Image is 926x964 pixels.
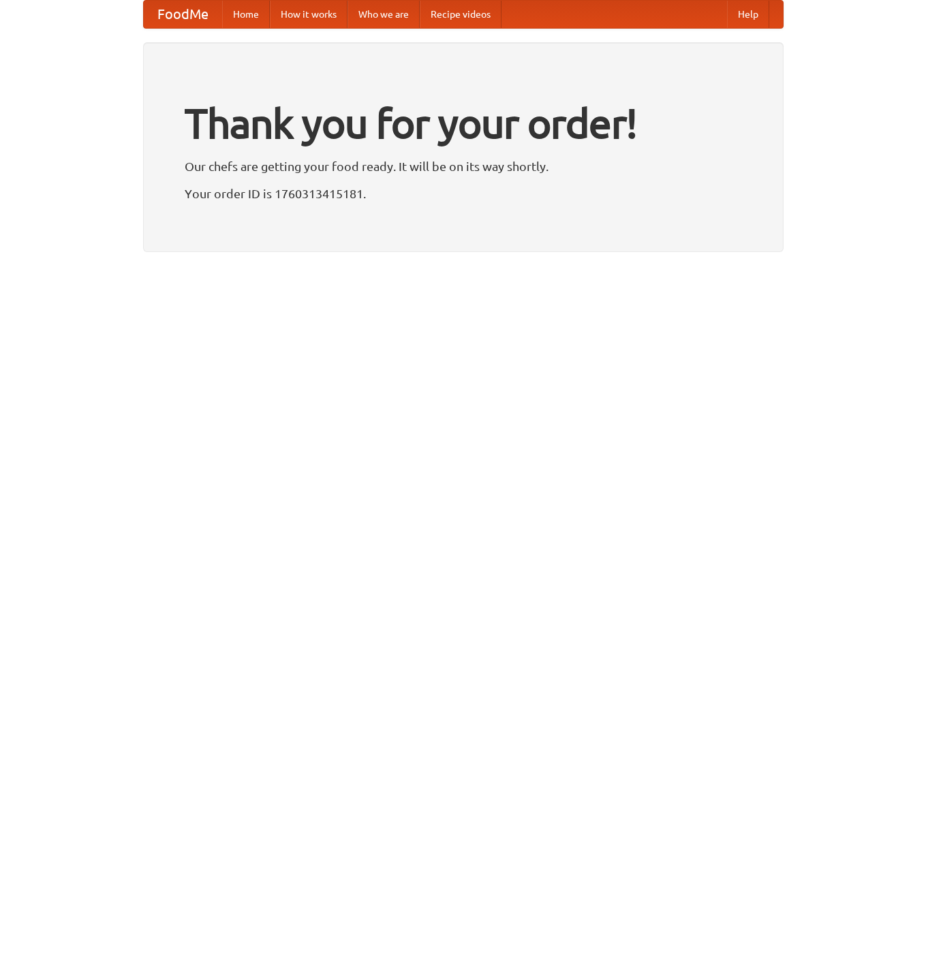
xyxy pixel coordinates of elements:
a: Home [222,1,270,28]
a: Who we are [348,1,420,28]
h1: Thank you for your order! [185,91,742,156]
a: Recipe videos [420,1,501,28]
a: Help [727,1,769,28]
p: Our chefs are getting your food ready. It will be on its way shortly. [185,156,742,176]
a: How it works [270,1,348,28]
a: FoodMe [144,1,222,28]
p: Your order ID is 1760313415181. [185,183,742,204]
